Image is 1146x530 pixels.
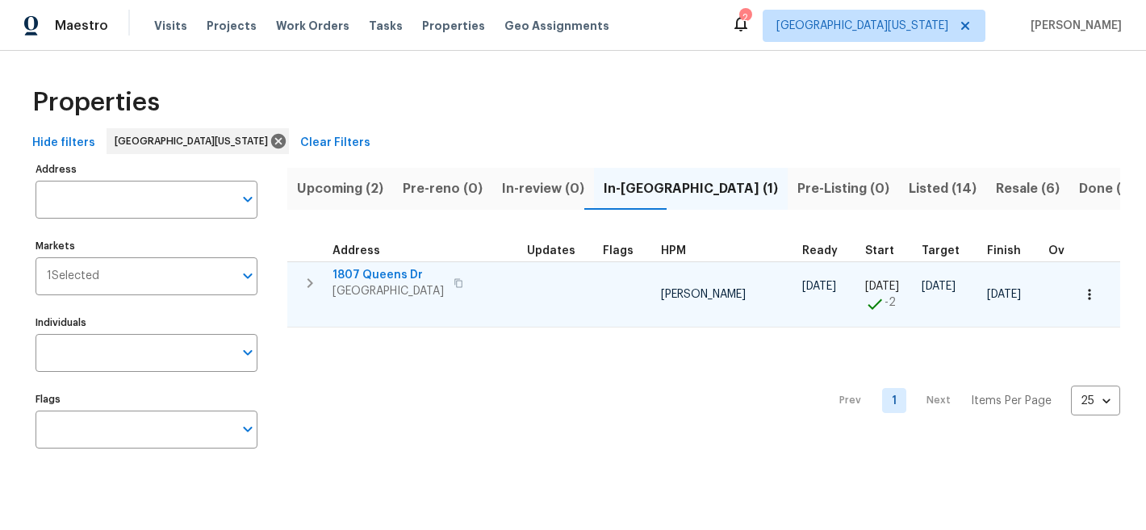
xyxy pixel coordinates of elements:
[207,18,257,34] span: Projects
[32,94,160,111] span: Properties
[115,133,274,149] span: [GEOGRAPHIC_DATA][US_STATE]
[47,269,99,283] span: 1 Selected
[236,341,259,364] button: Open
[502,177,584,200] span: In-review (0)
[865,245,909,257] div: Actual renovation start date
[369,20,403,31] span: Tasks
[297,177,383,200] span: Upcoming (2)
[1048,245,1090,257] span: Overall
[882,388,906,413] a: Goto page 1
[802,281,836,292] span: [DATE]
[987,245,1035,257] div: Projected renovation finish date
[922,245,974,257] div: Target renovation project end date
[333,245,380,257] span: Address
[32,133,95,153] span: Hide filters
[294,128,377,158] button: Clear Filters
[333,267,444,283] span: 1807 Queens Dr
[36,318,257,328] label: Individuals
[422,18,485,34] span: Properties
[527,245,575,257] span: Updates
[403,177,483,200] span: Pre-reno (0)
[604,177,778,200] span: In-[GEOGRAPHIC_DATA] (1)
[1024,18,1122,34] span: [PERSON_NAME]
[922,245,960,257] span: Target
[1048,245,1105,257] div: Days past target finish date
[859,261,915,328] td: Project started 2 days early
[36,394,257,404] label: Flags
[661,289,746,300] span: [PERSON_NAME]
[300,133,370,153] span: Clear Filters
[1071,380,1120,422] div: 25
[333,283,444,299] span: [GEOGRAPHIC_DATA]
[236,188,259,211] button: Open
[824,337,1120,464] nav: Pagination Navigation
[802,245,838,257] span: Ready
[996,177,1060,200] span: Resale (6)
[504,18,609,34] span: Geo Assignments
[55,18,108,34] span: Maestro
[971,393,1052,409] p: Items Per Page
[909,177,977,200] span: Listed (14)
[802,245,852,257] div: Earliest renovation start date (first business day after COE or Checkout)
[865,245,894,257] span: Start
[236,418,259,440] button: Open
[987,245,1021,257] span: Finish
[739,10,751,26] div: 2
[154,18,187,34] span: Visits
[885,294,896,311] span: -2
[107,128,289,154] div: [GEOGRAPHIC_DATA][US_STATE]
[26,128,102,158] button: Hide filters
[661,245,686,257] span: HPM
[236,265,259,287] button: Open
[603,245,634,257] span: Flags
[987,289,1021,300] span: [DATE]
[36,165,257,174] label: Address
[865,281,899,292] span: [DATE]
[776,18,948,34] span: [GEOGRAPHIC_DATA][US_STATE]
[922,281,956,292] span: [DATE]
[36,241,257,251] label: Markets
[797,177,889,200] span: Pre-Listing (0)
[276,18,349,34] span: Work Orders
